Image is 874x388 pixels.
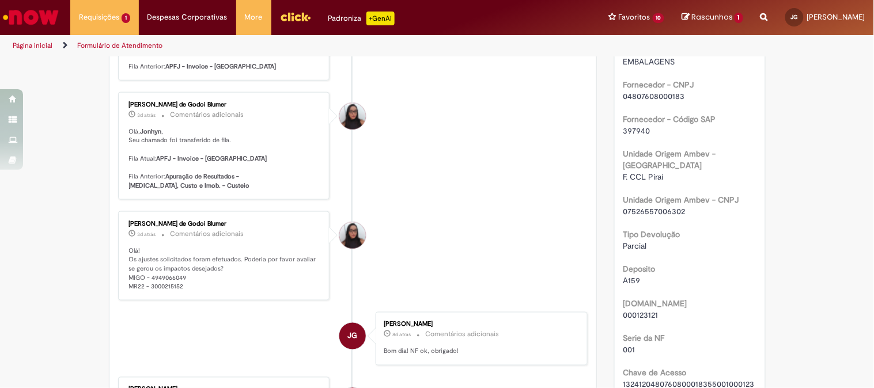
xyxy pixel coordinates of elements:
b: Unidade Origem Ambev - [GEOGRAPHIC_DATA] [623,149,716,170]
span: Despesas Corporativas [147,12,228,23]
b: APFJ - Invoice - [GEOGRAPHIC_DATA] [157,154,267,163]
time: 29/08/2025 22:11:17 [138,112,156,119]
span: [PERSON_NAME] [807,12,865,22]
span: 1 [735,13,743,23]
span: 3d atrás [138,112,156,119]
b: Fornecedor - Código SAP [623,114,716,124]
b: Serie da NF [623,333,665,343]
span: A159 [623,275,641,286]
div: Padroniza [328,12,395,25]
p: Olá, , Seu chamado foi transferido de fila. Fila Atual: Fila Anterior: [129,127,321,191]
span: VALGROUP AM INDUSTRIA EMBALAGENS [623,45,724,67]
div: Maisa Franco De Godoi Blumer [339,103,366,130]
div: Jonhyn Duarte Barute Guaiato [339,323,366,349]
span: Requisições [79,12,119,23]
b: Deposito [623,264,656,274]
p: Bom dia! NF ok, obrigado! [384,347,576,356]
span: 07526557006302 [623,206,686,216]
div: [PERSON_NAME] de Godoi Blumer [129,101,321,108]
b: Fornecedor - CNPJ [623,79,694,90]
span: F. CCL Piraí [623,172,664,182]
b: Tipo Devolução [623,229,680,239]
b: Chave de Acesso [623,367,687,378]
span: 000123121 [623,310,659,320]
span: 001 [623,344,635,355]
small: Comentários adicionais [171,110,244,120]
span: 3d atrás [138,231,156,238]
a: Formulário de Atendimento [77,41,162,50]
span: JG [791,13,798,21]
time: 25/08/2025 10:00:30 [392,332,411,338]
time: 29/08/2025 22:11:09 [138,231,156,238]
span: JG [348,322,358,350]
a: Rascunhos [682,12,743,23]
a: Página inicial [13,41,52,50]
small: Comentários adicionais [425,330,499,340]
span: Favoritos [619,12,650,23]
div: Maisa Franco De Godoi Blumer [339,222,366,249]
span: Rascunhos [691,12,733,22]
img: click_logo_yellow_360x200.png [280,8,311,25]
b: Unidade Origem Ambev - CNPJ [623,195,739,205]
b: Jonhyn [141,127,162,136]
p: Olá! Os ajustes solicitados foram efetuados. Poderia por favor avaliar se gerou os impactos desej... [129,246,321,292]
ul: Trilhas de página [9,35,574,56]
div: [PERSON_NAME] [384,321,576,328]
span: 10 [653,13,665,23]
b: [DOMAIN_NAME] [623,298,687,309]
span: 1 [122,13,130,23]
span: 04807608000183 [623,91,685,101]
span: Parcial [623,241,647,251]
span: More [245,12,263,23]
span: 397940 [623,125,650,136]
small: Comentários adicionais [171,229,244,239]
span: 8d atrás [392,332,411,338]
p: +GenAi [366,12,395,25]
div: [PERSON_NAME] de Godoi Blumer [129,220,321,227]
img: ServiceNow [1,6,60,29]
b: Apuração de Resultados - [MEDICAL_DATA], Custo e Imob. - Custeio [129,172,250,190]
b: APFJ - Invoice - [GEOGRAPHIC_DATA] [166,62,277,71]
